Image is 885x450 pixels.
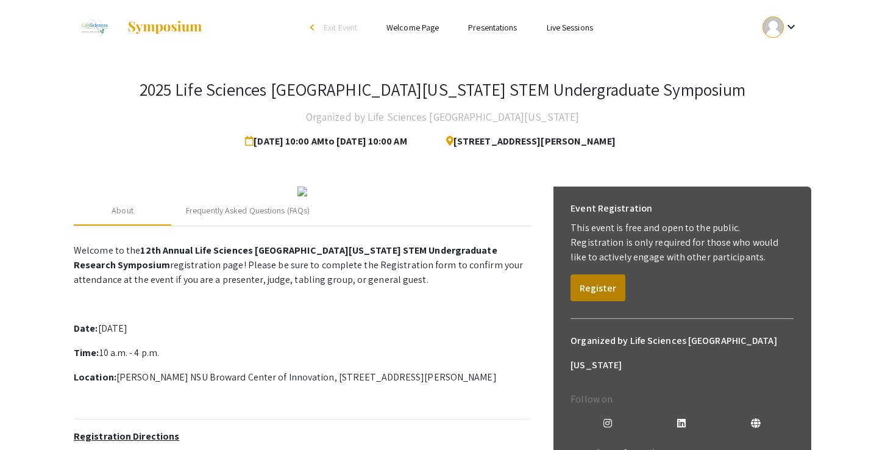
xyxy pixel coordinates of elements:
span: Exit Event [324,22,357,33]
p: 10 a.m. - 4 p.m. [74,346,531,360]
a: Presentations [468,22,517,33]
strong: 12th Annual Life Sciences [GEOGRAPHIC_DATA][US_STATE] STEM Undergraduate Research Symposium [74,244,497,271]
strong: Time: [74,346,99,359]
h6: Organized by Life Sciences [GEOGRAPHIC_DATA][US_STATE] [570,329,794,377]
h6: Event Registration [570,196,652,221]
div: About [112,204,133,217]
a: Live Sessions [547,22,593,33]
iframe: Chat [9,395,52,441]
strong: Location: [74,371,116,384]
img: 32153a09-f8cb-4114-bf27-cfb6bc84fc69.png [297,187,307,196]
span: [STREET_ADDRESS][PERSON_NAME] [436,129,616,154]
u: Registration Directions [74,430,179,443]
a: Welcome Page [386,22,439,33]
p: [PERSON_NAME] NSU Broward Center of Innovation, [STREET_ADDRESS][PERSON_NAME] [74,370,531,385]
div: Frequently Asked Questions (FAQs) [186,204,310,217]
span: [DATE] 10:00 AM to [DATE] 10:00 AM [245,129,411,154]
h3: 2025 Life Sciences [GEOGRAPHIC_DATA][US_STATE] STEM Undergraduate Symposium [140,79,746,100]
button: Register [570,274,625,301]
h4: Organized by Life Sciences [GEOGRAPHIC_DATA][US_STATE] [306,105,579,129]
a: 2025 Life Sciences South Florida STEM Undergraduate Symposium [74,12,203,43]
p: [DATE] [74,321,531,336]
p: Follow on [570,392,794,407]
p: Welcome to the registration page! Please be sure to complete the Registration form to confirm you... [74,243,531,287]
strong: Date: [74,322,98,335]
div: arrow_back_ios [310,24,318,31]
p: This event is free and open to the public. Registration is only required for those who would like... [570,221,794,265]
mat-icon: Expand account dropdown [784,20,798,34]
img: 2025 Life Sciences South Florida STEM Undergraduate Symposium [74,12,115,43]
img: Symposium by ForagerOne [127,20,203,35]
button: Expand account dropdown [750,13,811,41]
